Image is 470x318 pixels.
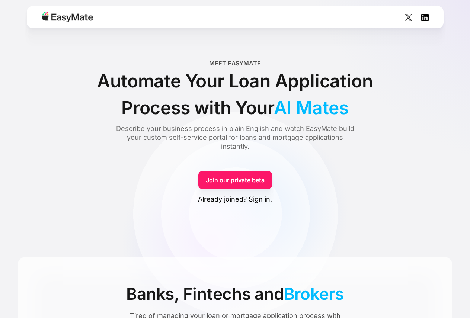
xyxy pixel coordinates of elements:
[198,171,272,189] a: Join our private beta
[126,281,344,307] div: Banks, Fintechs and
[405,14,412,21] img: Social Icon
[42,12,93,22] img: Easymate logo
[274,97,349,119] span: AI Mates
[68,68,403,121] div: Automate Your Loan Application Process with Your
[18,164,452,204] form: Form
[198,195,272,204] a: Already joined? Sign in.
[114,124,356,151] div: Describe your business process in plain English and watch EasyMate build your custom self-service...
[209,59,261,68] div: Meet EasyMate
[284,284,344,304] span: Brokers
[421,14,429,21] img: Social Icon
